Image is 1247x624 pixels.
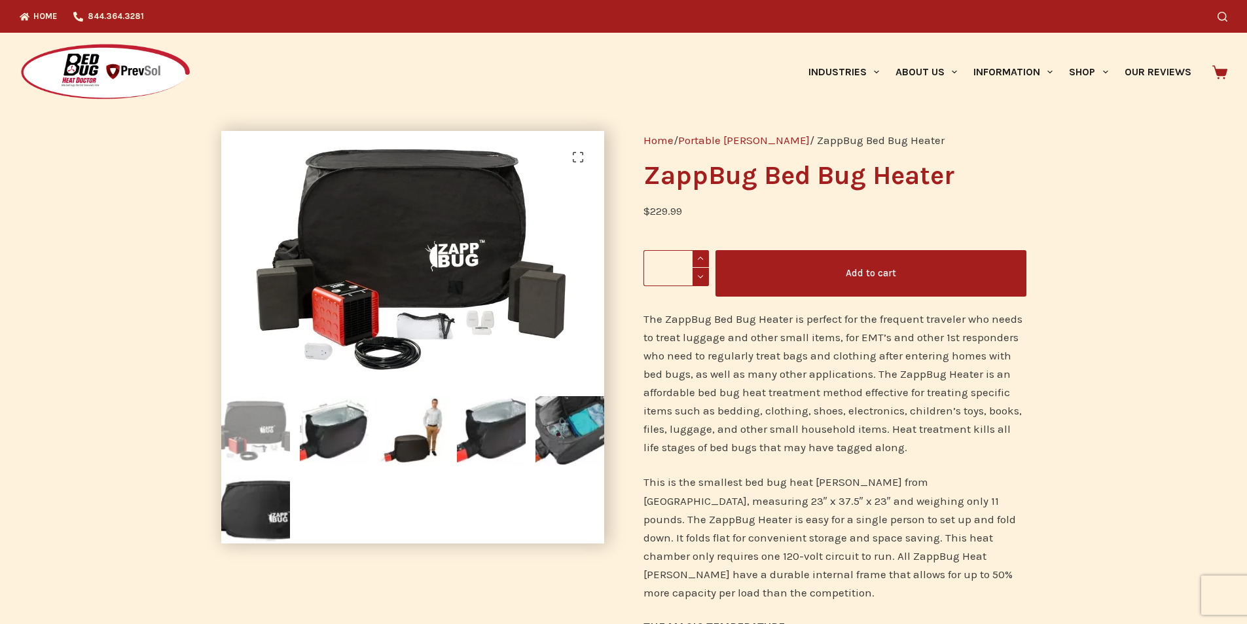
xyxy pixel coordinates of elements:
[643,131,1026,149] nav: Breadcrumb
[1116,33,1199,111] a: Our Reviews
[643,162,1026,189] h1: ZappBug Bed Bug Heater
[565,144,591,170] a: View full-screen image gallery
[221,475,290,543] img: ZappBug Bed Bug Heater - Image 6
[643,310,1026,456] p: The ZappBug Bed Bug Heater is perfect for the frequent traveler who needs to treat luggage and ot...
[221,251,604,264] a: ZappBug Bed Bug Heater
[643,204,650,217] span: $
[1061,33,1116,111] a: Shop
[643,134,674,147] a: Home
[800,33,887,111] a: Industries
[643,204,682,217] bdi: 229.99
[535,396,604,465] img: ZappBug Bed Bug Heater - Image 5
[715,250,1026,297] button: Add to cart
[221,131,604,386] img: ZappBug Bed Bug Heater
[20,43,191,101] img: Prevsol/Bed Bug Heat Doctor
[1218,12,1227,22] button: Search
[457,396,526,465] img: ZappBug Bed Bug Heater - Image 4
[300,396,369,465] img: ZappBug Bed Bug Heater - Image 2
[643,473,1026,601] p: This is the smallest bed bug heat [PERSON_NAME] from [GEOGRAPHIC_DATA], measuring 23″ x 37.5″ x 2...
[887,33,965,111] a: About Us
[221,396,290,465] img: ZappBug Bed Bug Heater
[800,33,1199,111] nav: Primary
[966,33,1061,111] a: Information
[678,134,810,147] a: Portable [PERSON_NAME]
[643,250,709,286] input: Product quantity
[378,396,447,465] img: ZappBug Bed Bug Heater - Image 3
